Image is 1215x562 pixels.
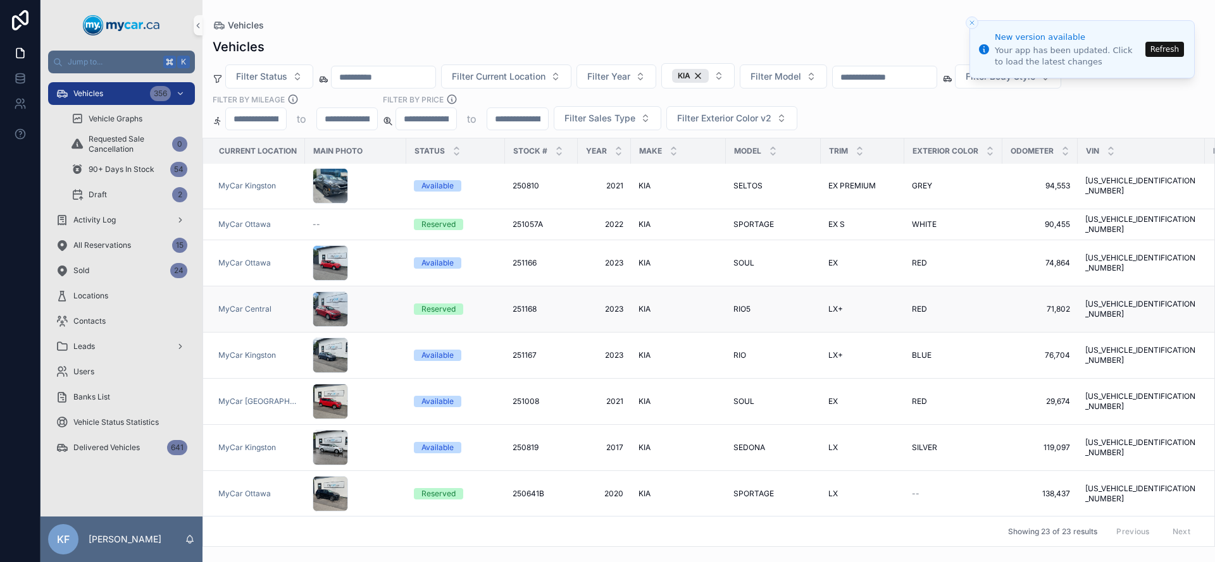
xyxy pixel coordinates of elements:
span: LX+ [828,304,843,314]
span: 2023 [585,350,623,360]
a: SOUL [733,258,813,268]
div: Reserved [421,488,456,499]
span: 250819 [513,443,539,453]
div: 2 [172,187,187,202]
a: SPORTAGE [733,489,813,499]
span: Leads [73,341,95,351]
span: MyCar Central [218,304,271,314]
a: MyCar Ottawa [218,258,297,268]
a: MyCar Kingston [218,350,297,360]
a: GREY [912,181,995,191]
a: [US_VEHICLE_IDENTIFICATION_NUMBER] [1085,391,1197,412]
a: Draft2 [63,183,195,206]
span: Filter Current Location [452,70,545,83]
a: Reserved [414,488,497,499]
span: All Reservations [73,240,131,250]
a: 251168 [513,304,570,314]
span: KIA [639,350,651,360]
span: LX [828,489,838,499]
a: Leads [48,335,195,358]
div: 356 [150,86,171,101]
a: MyCar Central [218,304,297,314]
span: Current Location [219,146,297,156]
a: SEDONA [733,443,813,453]
span: Banks List [73,392,110,402]
a: MyCar [GEOGRAPHIC_DATA] [218,396,297,406]
span: Requested Sale Cancellation [89,134,167,154]
a: 76,704 [1010,350,1070,360]
a: 2023 [585,258,623,268]
a: MyCar Ottawa [218,219,297,229]
span: 74,864 [1010,258,1070,268]
a: RIO5 [733,304,813,314]
a: Vehicle Status Statistics [48,411,195,434]
span: SPORTAGE [733,219,774,229]
span: Filter Sales Type [564,112,635,125]
a: EX [828,396,897,406]
button: Refresh [1145,42,1184,57]
span: Showing 23 of 23 results [1008,527,1097,537]
span: Model [734,146,761,156]
span: 251008 [513,396,539,406]
a: Users [48,360,195,383]
a: KIA [639,304,718,314]
span: [US_VEHICLE_IDENTIFICATION_NUMBER] [1085,484,1197,504]
span: Filter Exterior Color v2 [677,112,771,125]
a: KIA [639,219,718,229]
a: MyCar Kingston [218,350,276,360]
span: K [178,57,189,67]
a: 2021 [585,181,623,191]
h1: Vehicles [213,38,265,56]
a: MyCar Ottawa [218,489,271,499]
span: RED [912,396,927,406]
a: 2020 [585,489,623,499]
button: Select Button [554,106,661,130]
span: [US_VEHICLE_IDENTIFICATION_NUMBER] [1085,176,1197,196]
a: Sold24 [48,259,195,282]
span: Vehicle Graphs [89,114,142,124]
span: RIO5 [733,304,751,314]
a: Available [414,257,497,269]
span: [US_VEHICLE_IDENTIFICATION_NUMBER] [1085,214,1197,235]
span: Stock # [513,146,547,156]
button: Close toast [966,16,978,29]
span: Make [639,146,662,156]
div: 0 [172,137,187,152]
a: Available [414,350,497,361]
a: EX [828,258,897,268]
a: 94,553 [1010,181,1070,191]
span: KIA [639,219,651,229]
a: 119,097 [1010,443,1070,453]
div: Available [421,257,454,269]
a: MyCar Ottawa [218,258,271,268]
span: EX [828,258,838,268]
span: 2022 [585,219,623,229]
a: Available [414,396,497,407]
a: Delivered Vehicles641 [48,436,195,459]
span: 71,802 [1010,304,1070,314]
span: Status [414,146,445,156]
span: SILVER [912,443,937,453]
a: Reserved [414,303,497,315]
button: Select Button [955,64,1061,89]
a: LX+ [828,350,897,360]
span: VIN [1086,146,1099,156]
a: Locations [48,284,195,307]
a: 2023 [585,304,623,314]
a: EX S [828,219,897,229]
div: Reserved [421,219,456,230]
div: Reserved [421,303,456,315]
a: SOUL [733,396,813,406]
span: LX+ [828,350,843,360]
a: Vehicles [213,19,264,32]
span: Filter Year [587,70,630,83]
p: to [297,111,306,126]
span: Filter Body Style [966,70,1035,83]
a: 251008 [513,396,570,406]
